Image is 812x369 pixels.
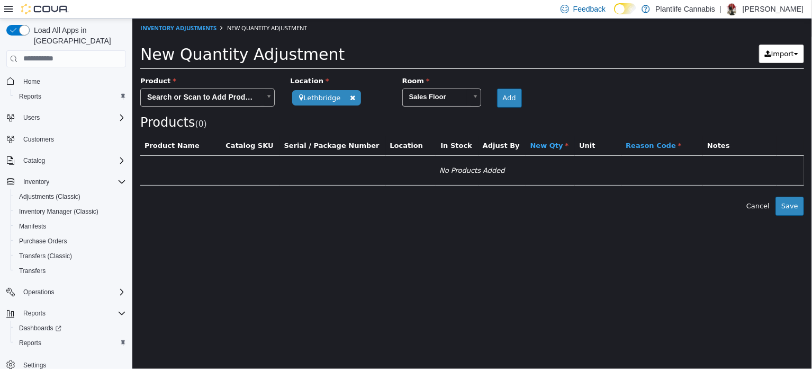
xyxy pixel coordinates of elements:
span: Sales Floor [270,71,335,87]
p: | [719,3,721,15]
a: Search or Scan to Add Product [8,70,142,88]
span: New Quantity Adjustment [8,27,212,45]
a: Sales Floor [270,70,349,88]
button: Unit [447,122,465,133]
span: Lethbridge [160,72,229,87]
a: Reports [15,90,46,103]
span: Inventory [23,178,49,186]
button: Adjust By [350,122,390,133]
button: Location [258,122,293,133]
input: Dark Mode [614,3,636,14]
button: Product Name [12,122,69,133]
span: Products [8,96,63,111]
button: Customers [2,131,130,147]
span: Reports [19,307,126,320]
button: Purchase Orders [11,234,130,249]
span: Catalog [23,156,45,165]
span: Users [23,113,40,122]
button: Save [643,178,672,197]
button: Catalog SKU [93,122,143,133]
span: Customers [19,133,126,146]
a: Dashboards [11,321,130,336]
span: Room [270,58,297,66]
span: Import [639,31,662,39]
div: Sam Kovacs [726,3,738,15]
span: Operations [19,286,126,298]
button: Adjustments (Classic) [11,189,130,204]
button: Cancel [608,178,643,197]
div: No Products Added [15,144,665,160]
button: Catalog [2,153,130,168]
a: Manifests [15,220,50,233]
span: Reports [19,339,41,347]
button: Operations [2,285,130,300]
button: Reports [11,336,130,350]
span: Transfers (Classic) [19,252,72,260]
span: Customers [23,135,54,144]
span: Load All Apps in [GEOGRAPHIC_DATA] [30,25,126,46]
span: Search or Scan to Add Product [8,71,128,87]
span: Manifests [15,220,126,233]
a: Reports [15,337,46,349]
button: Reports [19,307,50,320]
button: Reports [11,89,130,104]
a: Dashboards [15,322,66,335]
span: Reports [23,309,46,318]
span: Reports [19,92,41,101]
span: Reports [15,337,126,349]
a: Adjustments (Classic) [15,190,85,203]
span: Home [19,75,126,88]
button: Inventory Manager (Classic) [11,204,130,219]
span: Inventory Manager (Classic) [19,207,98,216]
button: Inventory [19,175,53,188]
span: Inventory Manager (Classic) [15,205,126,218]
button: Users [2,110,130,125]
button: Transfers (Classic) [11,249,130,263]
span: 0 [66,101,71,110]
button: Add [365,70,390,89]
a: Customers [19,133,58,146]
button: Serial / Package Number [152,122,249,133]
span: Manifests [19,222,46,231]
span: Purchase Orders [19,237,67,245]
button: Operations [19,286,59,298]
a: Inventory Manager (Classic) [15,205,103,218]
span: Catalog [19,154,126,167]
span: Dashboards [15,322,126,335]
span: Adjustments (Classic) [19,192,80,201]
span: New Quantity Adjustment [95,5,175,13]
button: Home [2,74,130,89]
button: Import [627,26,672,45]
span: Operations [23,288,55,296]
span: Product [8,58,44,66]
a: Inventory Adjustments [8,5,84,13]
span: Home [23,77,40,86]
span: Dashboards [19,324,61,332]
span: Users [19,111,126,124]
span: Inventory [19,175,126,188]
span: Dark Mode [614,14,615,15]
span: Transfers [19,267,46,275]
button: Manifests [11,219,130,234]
button: Transfers [11,263,130,278]
span: Location [158,58,197,66]
button: Inventory [2,174,130,189]
span: Purchase Orders [15,235,126,248]
small: ( ) [63,101,75,110]
span: Reports [15,90,126,103]
a: Home [19,75,44,88]
span: Transfers (Classic) [15,250,126,262]
a: Transfers (Classic) [15,250,76,262]
button: Notes [575,122,599,133]
button: Reports [2,306,130,321]
a: Transfers [15,265,50,277]
button: Catalog [19,154,49,167]
a: Purchase Orders [15,235,71,248]
img: Cova [21,4,69,14]
p: [PERSON_NAME] [743,3,804,15]
button: Users [19,111,44,124]
span: Feedback [573,4,606,14]
span: Transfers [15,265,126,277]
span: New Qty [398,123,437,131]
button: In Stock [308,122,341,133]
